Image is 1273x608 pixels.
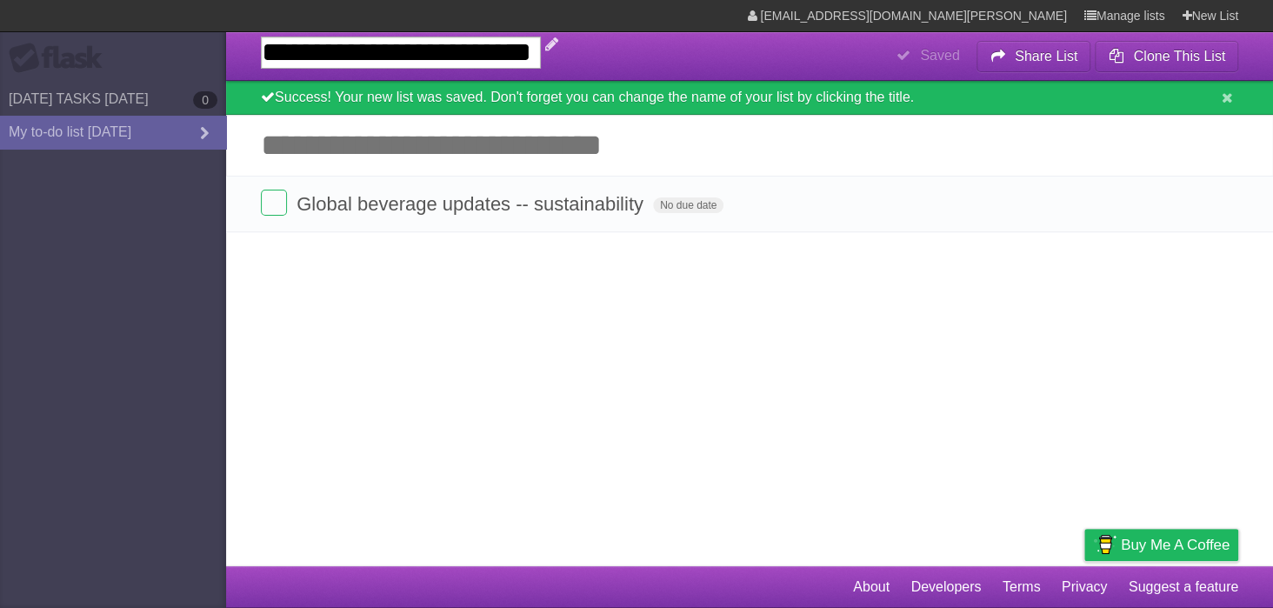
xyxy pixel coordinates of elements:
a: Suggest a feature [1129,571,1238,604]
label: Done [261,190,287,216]
span: No due date [653,197,723,213]
span: Global beverage updates -- sustainability [297,193,648,215]
button: Clone This List [1095,41,1238,72]
div: Success! Your new list was saved. Don't forget you can change the name of your list by clicking t... [226,81,1273,115]
a: Terms [1003,571,1041,604]
b: 0 [193,91,217,109]
b: Saved [920,48,959,63]
a: Buy me a coffee [1084,529,1238,561]
a: Developers [910,571,981,604]
button: Share List [976,41,1091,72]
b: Share List [1015,49,1077,63]
a: About [853,571,890,604]
b: Clone This List [1133,49,1225,63]
a: Privacy [1062,571,1107,604]
span: Buy me a coffee [1121,530,1230,560]
div: Flask [9,43,113,74]
img: Buy me a coffee [1093,530,1116,559]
